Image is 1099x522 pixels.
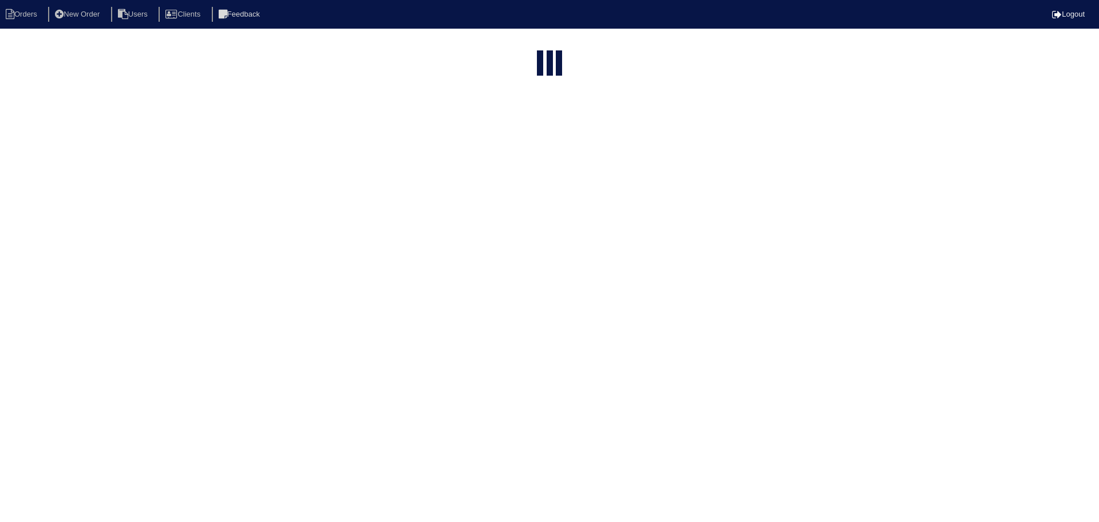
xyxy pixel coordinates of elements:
li: Users [111,7,157,22]
li: New Order [48,7,109,22]
a: New Order [48,10,109,18]
li: Clients [159,7,209,22]
li: Feedback [212,7,269,22]
div: loading... [547,50,553,78]
a: Logout [1052,10,1085,18]
a: Clients [159,10,209,18]
a: Users [111,10,157,18]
